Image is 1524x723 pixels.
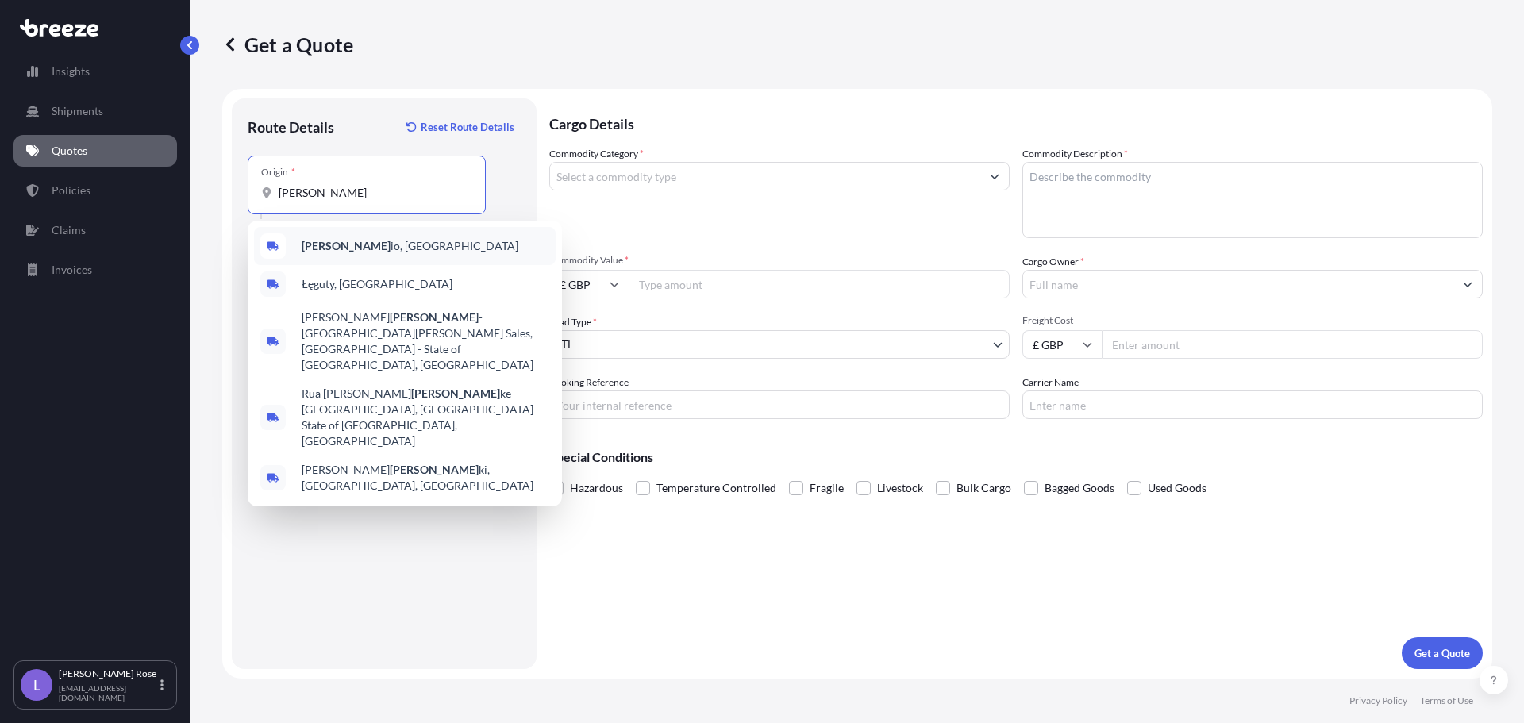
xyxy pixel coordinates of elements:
input: Enter name [1022,390,1483,419]
input: Enter amount [1102,330,1483,359]
span: io, [GEOGRAPHIC_DATA] [302,238,518,254]
span: Temperature Controlled [656,476,776,500]
b: [PERSON_NAME] [390,463,479,476]
label: Commodity Category [549,146,644,162]
b: [PERSON_NAME] [411,386,500,400]
input: Type amount [629,270,1010,298]
button: Show suggestions [1453,270,1482,298]
div: Show suggestions [248,221,562,506]
input: Your internal reference [549,390,1010,419]
input: Select a commodity type [550,162,980,190]
p: Shipments [52,103,103,119]
span: [PERSON_NAME] ki, [GEOGRAPHIC_DATA], [GEOGRAPHIC_DATA] [302,462,549,494]
span: Bagged Goods [1045,476,1114,500]
p: Claims [52,222,86,238]
span: LTL [556,337,573,352]
p: Quotes [52,143,87,159]
div: Origin [261,166,295,179]
label: Booking Reference [549,375,629,390]
p: Route Details [248,117,334,137]
input: Full name [1023,270,1453,298]
b: [PERSON_NAME] [302,239,391,252]
span: Fragile [810,476,844,500]
b: [PERSON_NAME] [390,310,479,324]
p: Insights [52,63,90,79]
span: Bulk Cargo [956,476,1011,500]
span: Commodity Value [549,254,1010,267]
span: [PERSON_NAME] - [GEOGRAPHIC_DATA][PERSON_NAME] Sales, [GEOGRAPHIC_DATA] - State of [GEOGRAPHIC_DA... [302,310,549,373]
span: L [33,677,40,693]
p: Policies [52,183,90,198]
span: Livestock [877,476,923,500]
p: [PERSON_NAME] Rose [59,667,157,680]
p: Get a Quote [222,32,353,57]
span: Rua [PERSON_NAME] ke - [GEOGRAPHIC_DATA], [GEOGRAPHIC_DATA] - State of [GEOGRAPHIC_DATA], [GEOGRA... [302,386,549,449]
span: Hazardous [570,476,623,500]
p: Privacy Policy [1349,694,1407,707]
p: Reset Route Details [421,119,514,135]
p: Terms of Use [1420,694,1473,707]
span: Load Type [549,314,597,330]
label: Cargo Owner [1022,254,1084,270]
p: Special Conditions [549,451,1483,463]
span: Łęguty, [GEOGRAPHIC_DATA] [302,276,452,292]
p: Invoices [52,262,92,278]
label: Carrier Name [1022,375,1079,390]
button: Show suggestions [980,162,1009,190]
span: Freight Cost [1022,314,1483,327]
p: [EMAIL_ADDRESS][DOMAIN_NAME] [59,683,157,702]
input: Origin [279,185,466,201]
span: Used Goods [1148,476,1206,500]
p: Cargo Details [549,98,1483,146]
label: Commodity Description [1022,146,1128,162]
p: Get a Quote [1414,645,1470,661]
